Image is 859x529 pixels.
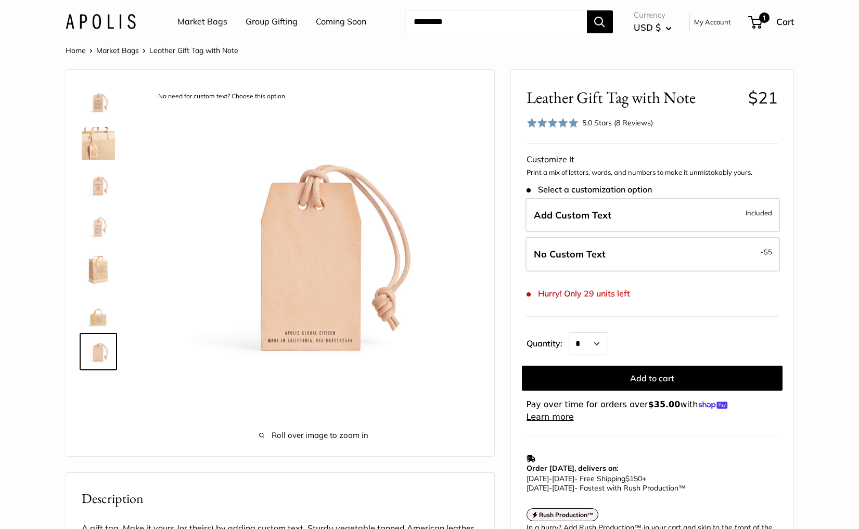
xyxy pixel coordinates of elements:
[527,185,652,195] span: Select a customization option
[587,10,613,33] button: Search
[149,428,479,443] span: Roll over image to zoom in
[66,46,86,55] a: Home
[527,463,618,473] strong: Order [DATE], delivers on:
[749,14,794,30] a: 1 Cart
[527,152,778,167] div: Customize It
[82,85,115,119] img: description_Make it yours with custom printed text
[634,22,661,33] span: USD $
[527,474,773,493] p: - Free Shipping +
[80,333,117,370] a: description_No need for custom text? Choose this option
[549,474,552,483] span: -
[82,488,479,509] h2: Description
[582,117,653,128] div: 5.0 Stars (8 Reviews)
[82,335,115,368] img: description_No need for custom text? Choose this option
[527,474,549,483] span: [DATE]
[527,167,778,178] p: Print a mix of letters, words, and numbers to make it unmistakably yours.
[527,483,549,493] span: [DATE]
[80,125,117,162] a: description_3mm thick, vegetable tanned American leather
[80,250,117,287] a: description_5 oz vegetable tanned American leather
[522,366,783,391] button: Add to cart
[82,127,115,160] img: description_3mm thick, vegetable tanned American leather
[527,329,569,355] label: Quantity:
[761,246,772,258] span: -
[316,14,366,30] a: Coming Soon
[246,14,298,30] a: Group Gifting
[405,10,587,33] input: Search...
[525,237,780,272] label: Leave Blank
[534,248,606,260] span: No Custom Text
[177,14,227,30] a: Market Bags
[746,207,772,219] span: Included
[82,252,115,285] img: description_5 oz vegetable tanned American leather
[82,210,115,243] img: description_Custom printed text with eco-friendly ink
[527,289,630,299] span: Hurry! Only 29 units left
[534,209,611,221] span: Add Custom Text
[8,489,111,521] iframe: Sign Up via Text for Offers
[552,483,574,493] span: [DATE]
[625,474,642,483] span: $150
[764,248,772,256] span: $5
[82,169,115,202] img: description_Here are a couple ideas for what to personalize this gift tag for...
[694,16,731,28] a: My Account
[80,83,117,121] a: description_Make it yours with custom printed text
[96,46,139,55] a: Market Bags
[149,85,478,415] img: description_No need for custom text? Choose this option
[149,46,238,55] span: Leather Gift Tag with Note
[539,511,594,519] strong: Rush Production™
[80,208,117,246] a: description_Custom printed text with eco-friendly ink
[552,474,574,483] span: [DATE]
[153,89,290,104] div: No need for custom text? Choose this option
[80,291,117,329] a: description_The size is 2.25" X 3.75"
[549,483,552,493] span: -
[527,483,686,493] span: - Fastest with Rush Production™
[80,166,117,204] a: description_Here are a couple ideas for what to personalize this gift tag for...
[759,12,769,23] span: 1
[748,87,778,108] span: $21
[66,14,136,29] img: Apolis
[776,16,794,27] span: Cart
[66,44,238,57] nav: Breadcrumb
[525,198,780,233] label: Add Custom Text
[527,88,740,107] span: Leather Gift Tag with Note
[527,115,653,131] div: 5.0 Stars (8 Reviews)
[82,293,115,327] img: description_The size is 2.25" X 3.75"
[634,19,672,36] button: USD $
[634,8,672,22] span: Currency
